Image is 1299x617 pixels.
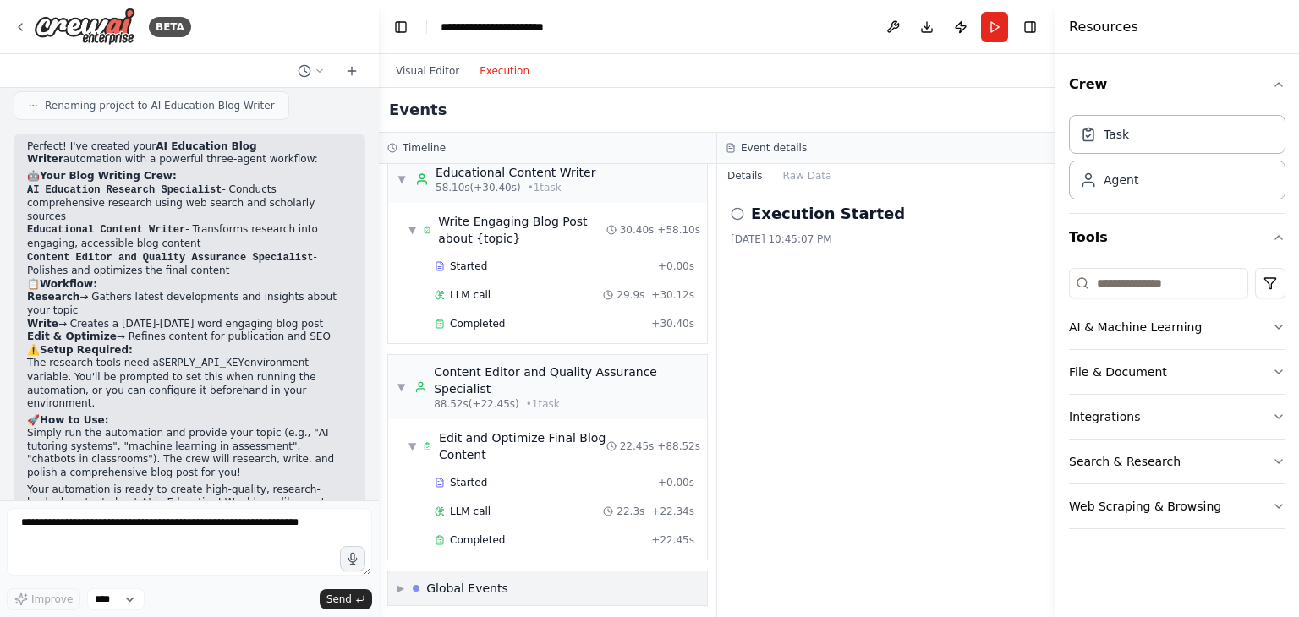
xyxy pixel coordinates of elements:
[340,546,365,571] button: Click to speak your automation idea
[27,140,352,167] p: Perfect! I've created your automation with a powerful three-agent workflow:
[397,380,406,394] span: ▼
[438,213,606,247] div: Write Engaging Blog Post about {topic}
[450,476,487,489] span: Started
[620,223,655,237] span: 30.40s
[27,318,352,331] li: → Creates a [DATE]-[DATE] word engaging blog post
[7,588,80,610] button: Improve
[389,98,447,122] h2: Events
[651,505,694,518] span: + 22.34s
[1069,305,1285,349] button: AI & Machine Learning
[31,592,73,606] span: Improve
[1104,126,1129,143] div: Task
[450,533,505,547] span: Completed
[27,140,257,166] strong: AI Education Blog Writer
[450,317,505,330] span: Completed
[1069,261,1285,543] div: Tools
[1069,17,1138,37] h4: Resources
[40,414,109,426] strong: How to Use:
[1069,61,1285,108] button: Crew
[1018,15,1042,39] button: Hide right sidebar
[397,172,407,186] span: ▼
[436,164,595,181] div: Educational Content Writer
[27,427,352,479] p: Simply run the automation and provide your topic (e.g., "AI tutoring systems", "machine learning ...
[291,61,332,81] button: Switch to previous chat
[40,344,133,356] strong: Setup Required:
[389,15,413,39] button: Hide left sidebar
[741,141,807,155] h3: Event details
[773,164,842,188] button: Raw Data
[27,318,58,330] strong: Write
[27,184,222,196] code: AI Education Research Specialist
[439,429,606,463] div: Edit and Optimize Final Blog Content
[717,164,773,188] button: Details
[27,483,352,523] p: Your automation is ready to create high-quality, research-backed content about AI in Education! W...
[403,141,446,155] h3: Timeline
[27,183,352,224] li: - Conducts comprehensive research using web search and scholarly sources
[408,223,416,237] span: ▼
[1069,395,1285,439] button: Integrations
[27,278,352,292] h2: 📋
[34,8,135,46] img: Logo
[657,440,700,453] span: + 88.52s
[397,582,404,595] span: ▶
[469,61,540,81] button: Execution
[751,202,905,226] h2: Execution Started
[27,291,352,317] li: → Gathers latest developments and insights about your topic
[40,278,97,290] strong: Workflow:
[159,358,244,369] code: SERPLY_API_KEY
[27,224,185,236] code: Educational Content Writer
[27,357,352,410] p: The research tools need a environment variable. You'll be prompted to set this when running the a...
[426,580,508,597] div: Global Events
[651,317,694,330] span: + 30.40s
[45,99,275,112] span: Renaming project to AI Education Blog Writer
[436,181,521,194] span: 58.10s (+30.40s)
[1069,484,1285,528] button: Web Scraping & Browsing
[617,288,644,302] span: 29.9s
[27,251,352,278] li: - Polishes and optimizes the final content
[450,288,491,302] span: LLM call
[651,288,694,302] span: + 30.12s
[1104,172,1138,188] div: Agent
[27,414,352,428] h2: 🚀
[657,223,700,237] span: + 58.10s
[731,232,1042,246] div: [DATE] 10:45:07 PM
[1069,350,1285,394] button: File & Document
[434,397,519,411] span: 88.52s (+22.45s)
[386,61,469,81] button: Visual Editor
[27,330,117,342] strong: Edit & Optimize
[27,252,313,264] code: Content Editor and Quality Assurance Specialist
[1069,440,1285,483] button: Search & Research
[434,363,699,397] div: Content Editor and Quality Assurance Specialist
[526,397,560,411] span: • 1 task
[27,170,352,183] h2: 🤖
[27,223,352,250] li: - Transforms research into engaging, accessible blog content
[617,505,644,518] span: 22.3s
[658,259,694,273] span: + 0.00s
[320,589,372,609] button: Send
[27,330,352,344] li: → Refines content for publication and SEO
[40,170,177,182] strong: Your Blog Writing Crew:
[326,592,352,606] span: Send
[1069,108,1285,213] div: Crew
[1069,214,1285,261] button: Tools
[651,533,694,547] span: + 22.45s
[338,61,365,81] button: Start a new chat
[528,181,562,194] span: • 1 task
[450,505,491,518] span: LLM call
[620,440,655,453] span: 22.45s
[149,17,191,37] div: BETA
[658,476,694,489] span: + 0.00s
[27,291,79,303] strong: Research
[450,259,487,273] span: Started
[441,19,573,35] nav: breadcrumb
[27,344,352,358] h2: ⚠️
[408,440,416,453] span: ▼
